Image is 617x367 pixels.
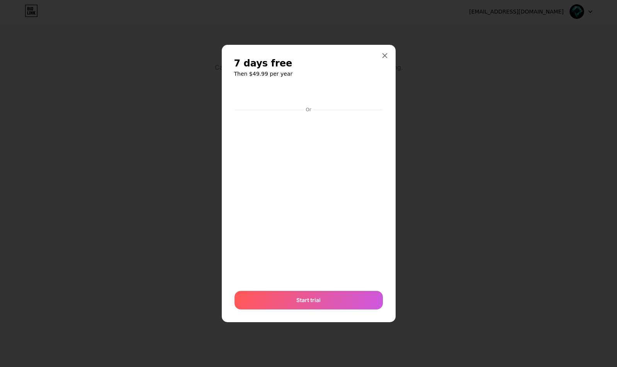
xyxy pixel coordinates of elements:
span: Start trial [296,296,321,304]
iframe: Secure payment button frame [235,86,383,104]
h6: Then $49.99 per year [234,70,383,78]
iframe: Secure payment input frame [233,114,384,283]
span: 7 days free [234,57,292,70]
div: Or [304,107,313,113]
